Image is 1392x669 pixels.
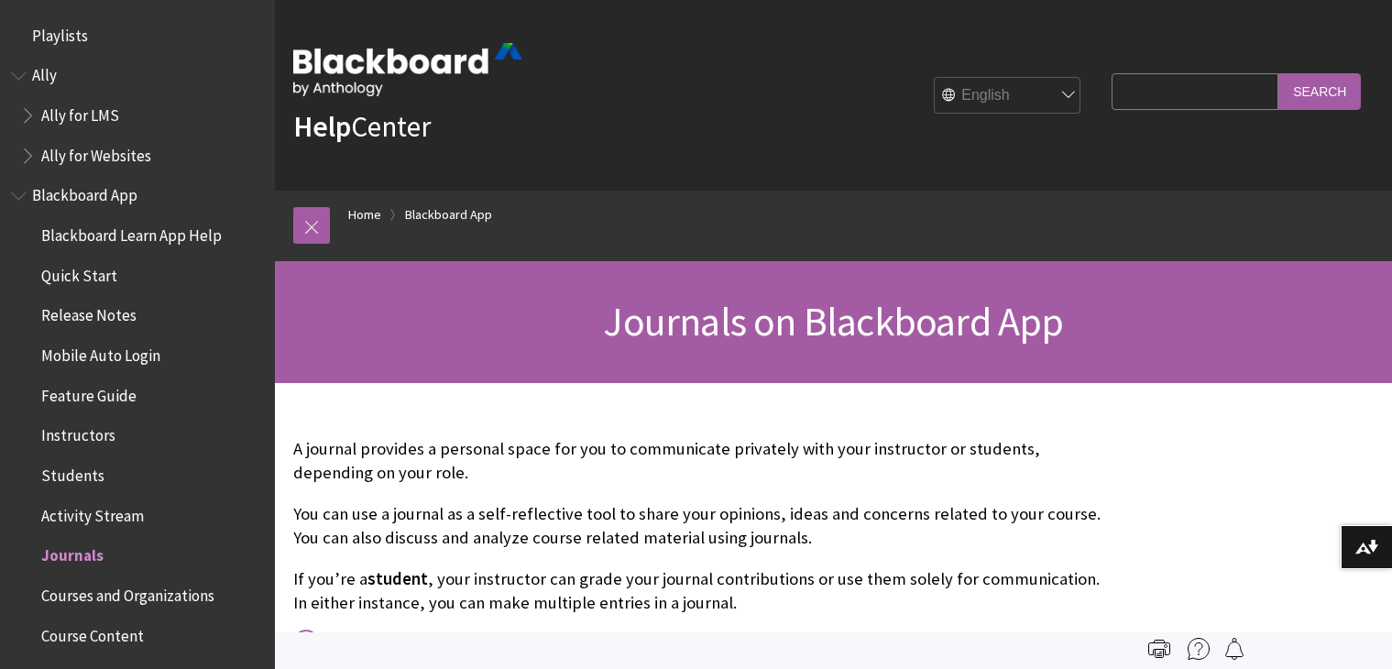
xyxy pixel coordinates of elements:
[41,340,160,365] span: Mobile Auto Login
[41,580,214,605] span: Courses and Organizations
[1223,638,1245,660] img: Follow this page
[41,460,104,485] span: Students
[41,541,104,565] span: Journals
[41,301,137,325] span: Release Notes
[293,567,1102,615] p: If you’re a , your instructor can grade your journal contributions or use them solely for communi...
[293,43,522,96] img: Blackboard by Anthology
[935,78,1081,115] select: Site Language Selector
[32,60,57,85] span: Ally
[293,108,431,145] a: HelpCenter
[1188,638,1210,660] img: More help
[293,108,351,145] strong: Help
[293,503,1101,548] span: You can use a journal as a self-reflective tool to share your opinions, ideas and concerns relate...
[1148,638,1170,660] img: Print
[348,203,381,226] a: Home
[1278,73,1361,109] input: Search
[367,568,428,589] span: student
[32,181,137,205] span: Blackboard App
[41,100,119,125] span: Ally for LMS
[32,20,88,45] span: Playlists
[41,421,115,445] span: Instructors
[603,296,1063,346] span: Journals on Blackboard App
[405,203,492,226] a: Blackboard App
[41,140,151,165] span: Ally for Websites
[11,20,264,51] nav: Book outline for Playlists
[41,220,222,245] span: Blackboard Learn App Help
[293,437,1102,485] p: A journal provides a personal space for you to communicate privately with your instructor or stud...
[41,620,144,645] span: Course Content
[41,500,144,525] span: Activity Stream
[41,260,117,285] span: Quick Start
[11,60,264,171] nav: Book outline for Anthology Ally Help
[41,380,137,405] span: Feature Guide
